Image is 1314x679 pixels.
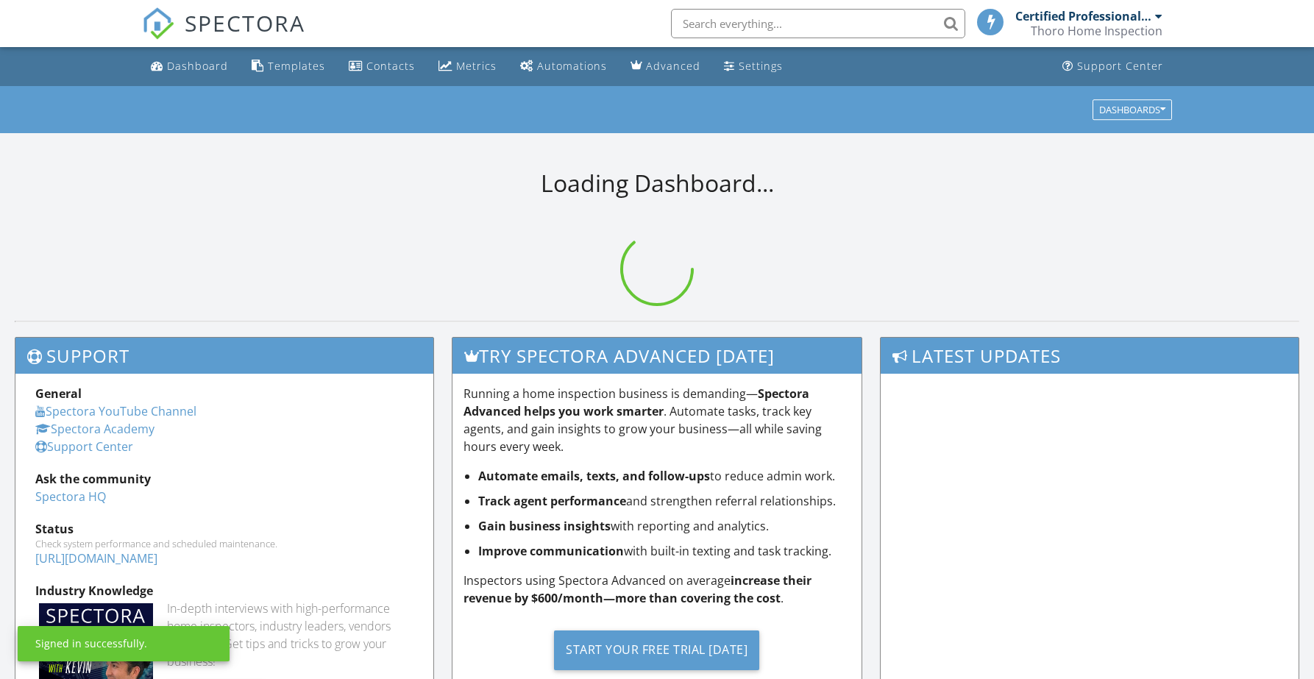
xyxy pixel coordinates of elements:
[625,53,706,80] a: Advanced
[35,520,413,538] div: Status
[433,53,502,80] a: Metrics
[478,542,850,560] li: with built-in texting and task tracking.
[537,59,607,73] div: Automations
[881,338,1299,374] h3: Latest Updates
[1015,9,1151,24] div: Certified Professional Inspector
[1056,53,1169,80] a: Support Center
[646,59,700,73] div: Advanced
[35,403,196,419] a: Spectora YouTube Channel
[514,53,613,80] a: Automations (Basic)
[35,421,155,437] a: Spectora Academy
[554,630,759,670] div: Start Your Free Trial [DATE]
[35,550,157,566] a: [URL][DOMAIN_NAME]
[268,59,325,73] div: Templates
[35,470,413,488] div: Ask the community
[142,20,305,51] a: SPECTORA
[478,518,611,534] strong: Gain business insights
[478,468,710,484] strong: Automate emails, texts, and follow-ups
[167,59,228,73] div: Dashboard
[671,9,965,38] input: Search everything...
[142,7,174,40] img: The Best Home Inspection Software - Spectora
[1077,59,1163,73] div: Support Center
[464,572,812,606] strong: increase their revenue by $600/month—more than covering the cost
[35,538,413,550] div: Check system performance and scheduled maintenance.
[1031,24,1162,38] div: Thoro Home Inspection
[366,59,415,73] div: Contacts
[464,385,850,455] p: Running a home inspection business is demanding— . Automate tasks, track key agents, and gain ins...
[145,53,234,80] a: Dashboard
[478,493,626,509] strong: Track agent performance
[1093,99,1172,120] button: Dashboards
[478,467,850,485] li: to reduce admin work.
[478,543,624,559] strong: Improve communication
[456,59,497,73] div: Metrics
[739,59,783,73] div: Settings
[185,7,305,38] span: SPECTORA
[15,338,433,374] h3: Support
[35,582,413,600] div: Industry Knowledge
[452,338,862,374] h3: Try spectora advanced [DATE]
[246,53,331,80] a: Templates
[718,53,789,80] a: Settings
[35,385,82,402] strong: General
[167,600,413,670] div: In-depth interviews with high-performance home inspectors, industry leaders, vendors and more. Ge...
[464,572,850,607] p: Inspectors using Spectora Advanced on average .
[35,488,106,505] a: Spectora HQ
[343,53,421,80] a: Contacts
[478,517,850,535] li: with reporting and analytics.
[35,438,133,455] a: Support Center
[35,636,147,651] div: Signed in successfully.
[478,492,850,510] li: and strengthen referral relationships.
[1099,104,1165,115] div: Dashboards
[464,385,809,419] strong: Spectora Advanced helps you work smarter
